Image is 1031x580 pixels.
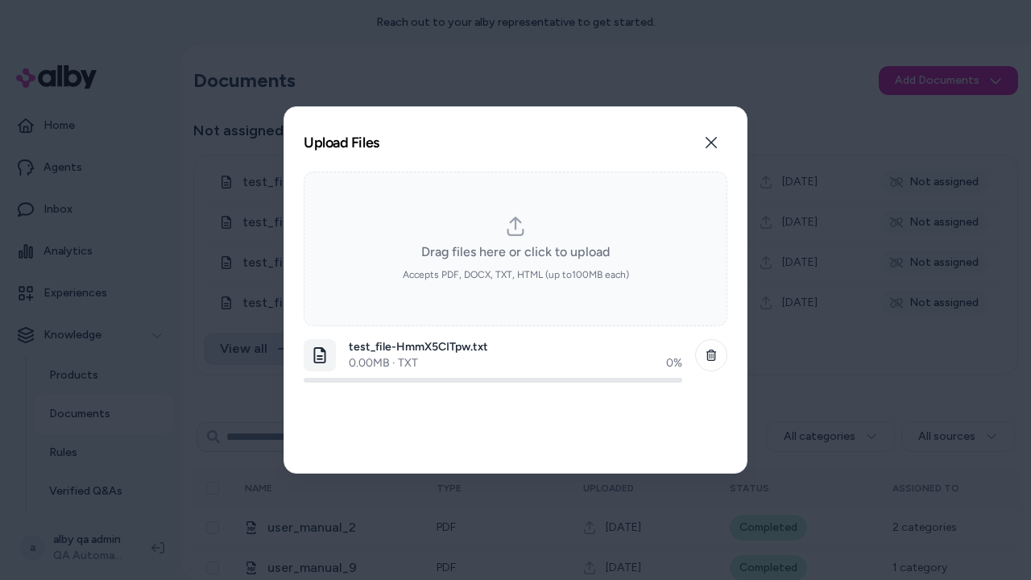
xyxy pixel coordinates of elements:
ol: dropzone-file-list [304,333,727,454]
li: dropzone-file-list-item [304,333,727,389]
span: Accepts PDF, DOCX, TXT, HTML (up to 100 MB each) [403,268,629,281]
p: test_file-HmmX5CITpw.txt [349,339,682,355]
span: Drag files here or click to upload [421,242,610,262]
div: dropzone [304,172,727,326]
p: 0.00 MB · TXT [349,355,418,371]
h2: Upload Files [304,135,379,150]
div: 0 % [666,355,682,371]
